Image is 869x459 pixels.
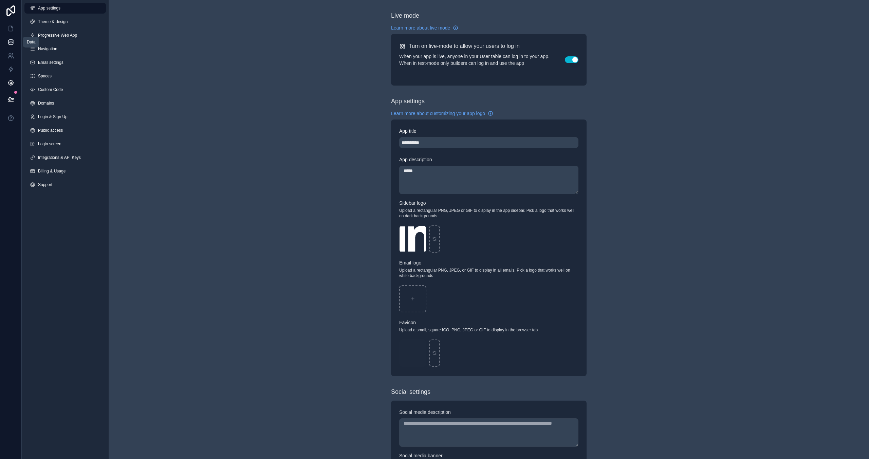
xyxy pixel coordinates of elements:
[391,110,493,117] a: Learn more about customizing your app logo
[391,11,419,20] div: Live mode
[24,16,106,27] a: Theme & design
[38,168,66,174] span: Billing & Usage
[399,327,578,333] span: Upload a small, square ICO, PNG, JPEG or GIF to display in the browser tab
[399,268,578,278] span: Upload a rectangular PNG, JPEG, or GIF to display in all emails. Pick a logo that works well on w...
[38,33,77,38] span: Progressive Web App
[24,139,106,149] a: Login screen
[399,53,565,67] p: When your app is live, anyone in your User table can log in to your app. When in test-mode only b...
[399,320,416,325] span: Favicon
[38,128,63,133] span: Public access
[24,84,106,95] a: Custom Code
[399,409,451,415] span: Social media description
[391,110,485,117] span: Learn more about customizing your app logo
[38,60,63,65] span: Email settings
[391,96,425,106] div: App settings
[38,182,52,187] span: Support
[399,157,432,162] span: App description
[38,114,68,120] span: Login & Sign Up
[38,141,61,147] span: Login screen
[391,24,458,31] a: Learn more about live mode
[399,128,417,134] span: App title
[27,39,35,45] div: Data
[399,208,578,219] span: Upload a rectangular PNG, JPEG or GIF to display in the app sidebar. Pick a logo that works well ...
[399,453,443,458] span: Social media banner
[38,5,60,11] span: App settings
[391,24,450,31] span: Learn more about live mode
[24,125,106,136] a: Public access
[24,166,106,177] a: Billing & Usage
[24,3,106,14] a: App settings
[24,71,106,81] a: Spaces
[38,155,81,160] span: Integrations & API Keys
[24,43,106,54] a: Navigation
[38,73,52,79] span: Spaces
[38,87,63,92] span: Custom Code
[24,30,106,41] a: Progressive Web App
[391,387,430,397] div: Social settings
[38,19,68,24] span: Theme & design
[24,98,106,109] a: Domains
[399,260,421,265] span: Email logo
[38,46,57,52] span: Navigation
[38,100,54,106] span: Domains
[409,42,520,50] h2: Turn on live-mode to allow your users to log in
[399,200,426,206] span: Sidebar logo
[24,111,106,122] a: Login & Sign Up
[24,152,106,163] a: Integrations & API Keys
[24,57,106,68] a: Email settings
[24,179,106,190] a: Support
